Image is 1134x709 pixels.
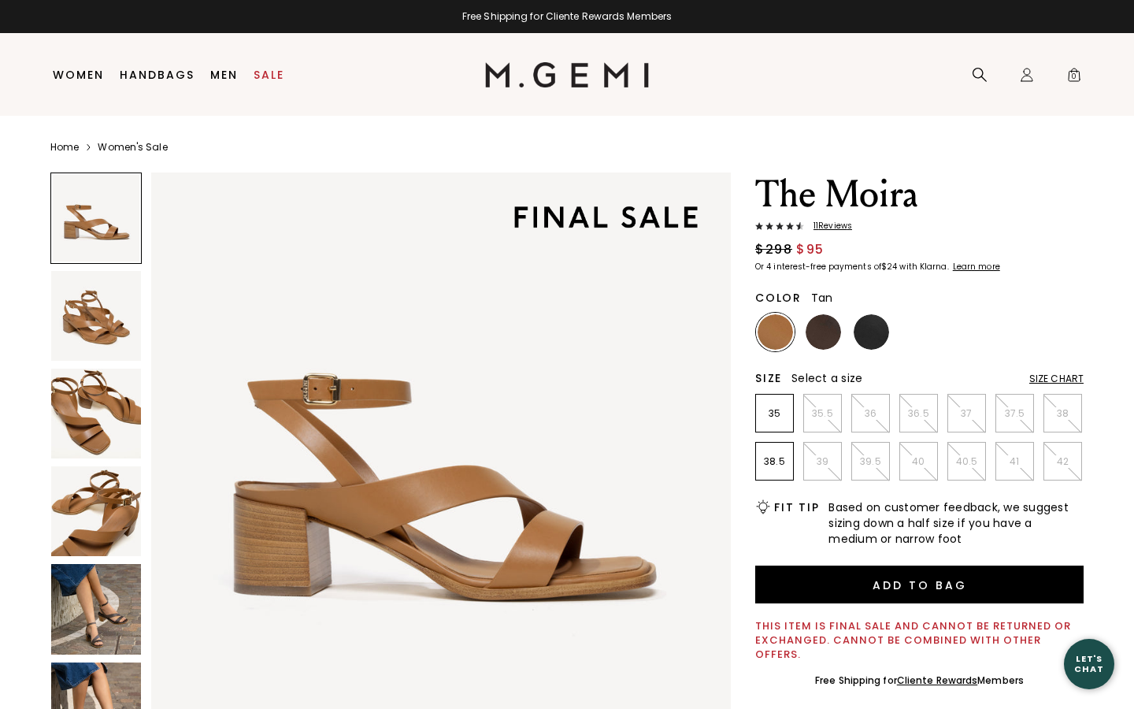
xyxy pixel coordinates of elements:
[899,261,951,273] klarna-placement-style-body: with Klarna
[897,674,978,687] a: Cliente Rewards
[804,455,841,468] p: 39
[804,221,852,231] span: 11 Review s
[1044,407,1081,420] p: 38
[756,455,793,468] p: 38.5
[485,62,650,87] img: M.Gemi
[755,261,881,273] klarna-placement-style-body: Or 4 interest-free payments of
[900,407,937,420] p: 36.5
[755,566,1084,603] button: Add to Bag
[791,370,862,386] span: Select a size
[828,499,1084,547] span: Based on customer feedback, we suggest sizing down a half size if you have a medium or narrow foot
[120,69,195,81] a: Handbags
[1029,373,1084,385] div: Size Chart
[804,407,841,420] p: 35.5
[852,407,889,420] p: 36
[948,455,985,468] p: 40.5
[755,240,792,259] span: $298
[51,369,141,458] img: The Moira
[852,455,889,468] p: 39.5
[755,221,1084,234] a: 11Reviews
[948,407,985,420] p: 37
[996,455,1033,468] p: 41
[758,314,793,350] img: Tan
[796,240,825,259] span: $95
[490,182,721,252] img: final sale tag
[254,69,284,81] a: Sale
[53,69,104,81] a: Women
[755,291,802,304] h2: Color
[755,372,782,384] h2: Size
[881,261,897,273] klarna-placement-style-amount: $24
[755,173,1084,217] h1: The Moira
[756,407,793,420] p: 35
[774,501,819,514] h2: Fit Tip
[755,619,1084,662] div: This item is final sale and cannot be returned or exchanged. Cannot be combined with other offers.
[98,141,167,154] a: Women's Sale
[1064,654,1114,674] div: Let's Chat
[51,564,141,654] img: The Moira
[900,455,937,468] p: 40
[50,141,79,154] a: Home
[210,69,238,81] a: Men
[953,261,1000,273] klarna-placement-style-cta: Learn more
[806,314,841,350] img: Espresso
[854,314,889,350] img: Black
[815,674,1024,687] div: Free Shipping for Members
[811,290,833,306] span: Tan
[1066,70,1082,86] span: 0
[51,271,141,361] img: The Moira
[996,407,1033,420] p: 37.5
[1044,455,1081,468] p: 42
[951,262,1000,272] a: Learn more
[51,466,141,556] img: The Moira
